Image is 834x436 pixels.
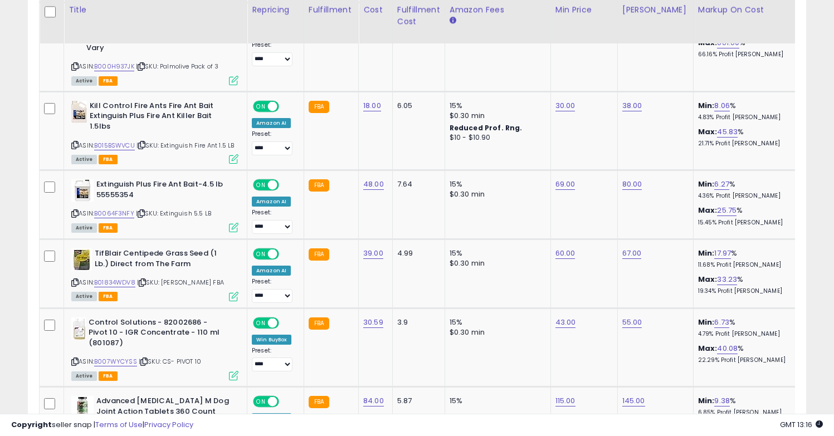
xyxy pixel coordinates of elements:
[622,248,642,259] a: 67.00
[698,287,791,295] p: 19.34% Profit [PERSON_NAME]
[450,248,542,258] div: 15%
[450,327,542,337] div: $0.30 min
[698,126,718,137] b: Max:
[363,179,384,190] a: 48.00
[698,356,791,364] p: 22.29% Profit [PERSON_NAME]
[555,4,613,16] div: Min Price
[363,4,388,16] div: Cost
[309,248,329,261] small: FBA
[254,318,268,327] span: ON
[622,100,642,111] a: 38.00
[254,180,268,190] span: ON
[71,179,238,231] div: ASIN:
[252,278,295,303] div: Preset:
[277,102,295,111] span: OFF
[363,395,384,406] a: 84.00
[450,101,542,111] div: 15%
[698,38,791,58] div: %
[99,223,118,233] span: FBA
[252,130,295,155] div: Preset:
[555,179,575,190] a: 69.00
[397,4,440,27] div: Fulfillment Cost
[450,189,542,199] div: $0.30 min
[254,102,268,111] span: ON
[137,278,224,287] span: | SKU: [PERSON_NAME] FBA
[450,317,542,327] div: 15%
[450,133,542,143] div: $10 - $10.90
[69,4,242,16] div: Title
[622,179,642,190] a: 80.00
[698,317,791,338] div: %
[698,275,791,295] div: %
[717,205,737,216] a: 25.75
[698,205,791,226] div: %
[71,248,238,300] div: ASIN:
[71,155,97,164] span: All listings currently available for purchase on Amazon
[698,101,791,121] div: %
[136,141,235,150] span: | SKU: Extinguish Fire Ant 1.5 LB
[714,248,731,259] a: 17.97
[71,396,94,418] img: 31i-d5ShxxL._SL40_.jpg
[450,123,523,133] b: Reduced Prof. Rng.
[698,179,791,200] div: %
[254,397,268,406] span: ON
[698,192,791,200] p: 4.36% Profit [PERSON_NAME]
[277,180,295,190] span: OFF
[622,395,645,406] a: 145.00
[363,100,381,111] a: 18.00
[71,76,97,86] span: All listings currently available for purchase on Amazon
[698,395,715,406] b: Min:
[450,16,456,26] small: Amazon Fees.
[99,292,118,301] span: FBA
[252,197,291,207] div: Amazon AI
[254,249,268,259] span: ON
[714,395,730,406] a: 9.38
[252,4,299,16] div: Repricing
[309,317,329,330] small: FBA
[698,274,718,285] b: Max:
[71,317,238,379] div: ASIN:
[96,396,232,419] b: Advanced [MEDICAL_DATA] M Dog Joint Action Tablets 360 Count
[71,223,97,233] span: All listings currently available for purchase on Amazon
[780,419,823,430] span: 2025-10-9 13:16 GMT
[139,357,201,366] span: | SKU: CS- PIVOT 10
[698,317,715,327] b: Min:
[450,4,546,16] div: Amazon Fees
[94,141,135,150] a: B015BSWVCU
[309,396,329,408] small: FBA
[397,101,436,111] div: 6.05
[717,274,737,285] a: 33.23
[555,395,575,406] a: 115.00
[277,397,295,406] span: OFF
[71,371,97,381] span: All listings currently available for purchase on Amazon
[397,179,436,189] div: 7.64
[309,4,354,16] div: Fulfillment
[252,335,291,345] div: Win BuyBox
[698,179,715,189] b: Min:
[99,155,118,164] span: FBA
[698,140,791,148] p: 21.71% Profit [PERSON_NAME]
[450,111,542,121] div: $0.30 min
[71,179,94,202] img: 419po280hJL._SL40_.jpg
[11,420,193,430] div: seller snap | |
[698,127,791,148] div: %
[252,41,295,66] div: Preset:
[698,248,791,269] div: %
[71,12,238,84] div: ASIN:
[363,248,383,259] a: 39.00
[95,248,230,272] b: TifBlair Centipede Grass Seed (1 Lb.) Direct from The Farm
[71,317,86,340] img: 41GignF+2BL._SL40_.jpg
[11,419,52,430] strong: Copyright
[622,317,642,328] a: 55.00
[252,347,295,372] div: Preset:
[94,278,135,287] a: B01834WDV8
[698,205,718,215] b: Max:
[71,101,87,123] img: 41j-yy+6UYS._SL40_.jpg
[698,248,715,258] b: Min:
[714,179,729,190] a: 6.27
[397,248,436,258] div: 4.99
[450,179,542,189] div: 15%
[698,261,791,269] p: 11.68% Profit [PERSON_NAME]
[136,209,211,218] span: | SKU: Extinguish 5.5 LB
[714,317,729,328] a: 6.73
